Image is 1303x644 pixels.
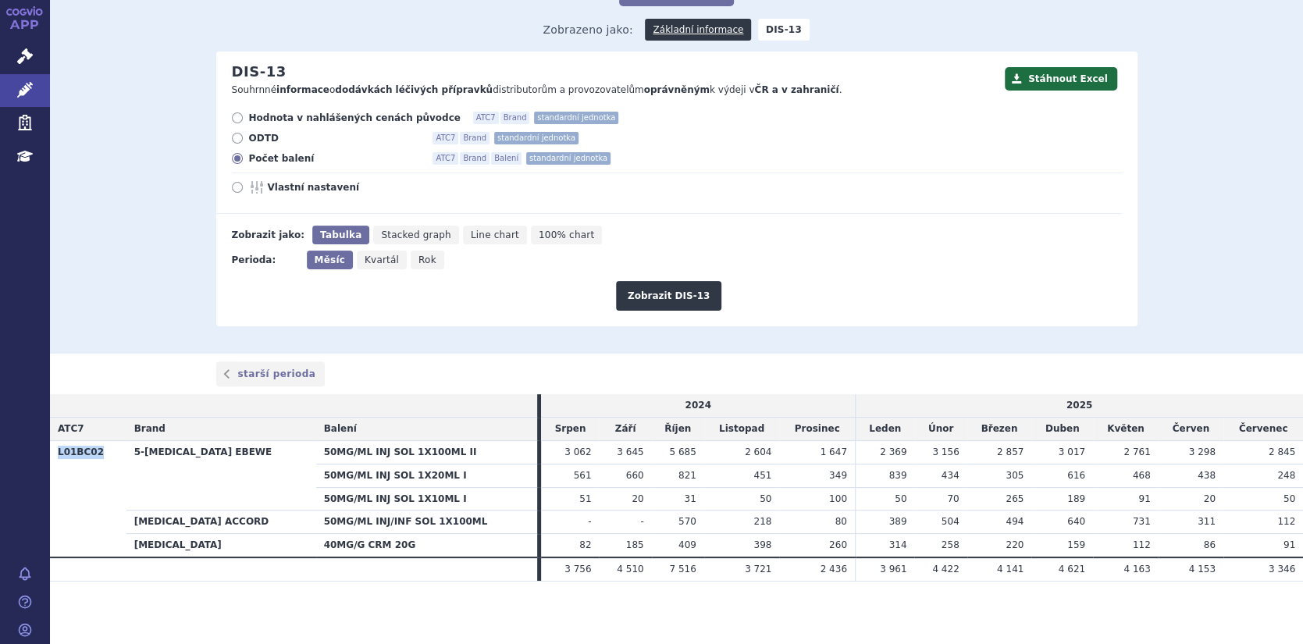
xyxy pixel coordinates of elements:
[134,423,166,434] span: Brand
[473,112,499,124] span: ATC7
[855,394,1303,417] td: 2025
[684,493,696,504] span: 31
[249,132,421,144] span: ODTD
[460,152,490,165] span: Brand
[1133,516,1151,527] span: 731
[997,564,1024,575] span: 4 141
[616,281,721,311] button: Zobrazit DIS-13
[1269,564,1295,575] span: 3 346
[1204,493,1216,504] span: 20
[1204,539,1216,550] span: 86
[232,251,299,269] div: Perioda:
[320,229,361,240] span: Tabulka
[316,511,538,534] th: 50MG/ML INJ/INF SOL 1X100ML
[232,226,304,244] div: Zobrazit jako:
[947,493,959,504] span: 70
[645,19,751,41] a: Základní informace
[967,418,1032,441] td: Březen
[1059,447,1085,457] span: 3 017
[1006,516,1024,527] span: 494
[626,470,644,481] span: 660
[1006,539,1024,550] span: 220
[745,447,771,457] span: 2 604
[829,493,847,504] span: 100
[58,423,84,434] span: ATC7
[758,19,810,41] strong: DIS-13
[1006,470,1024,481] span: 305
[779,418,855,441] td: Prosinec
[914,418,967,441] td: Únor
[888,470,906,481] span: 839
[1188,447,1215,457] span: 3 298
[888,539,906,550] span: 314
[418,254,436,265] span: Rok
[760,493,771,504] span: 50
[997,447,1024,457] span: 2 857
[491,152,522,165] span: Balení
[632,493,643,504] span: 20
[617,447,643,457] span: 3 645
[539,229,594,240] span: 100% chart
[232,84,997,97] p: Souhrnné o distributorům a provozovatelům k výdeji v .
[888,516,906,527] span: 389
[316,534,538,557] th: 40MG/G CRM 20G
[626,539,644,550] span: 185
[579,493,591,504] span: 51
[335,84,493,95] strong: dodávkách léčivých přípravků
[652,418,704,441] td: Říjen
[1283,539,1295,550] span: 91
[249,112,461,124] span: Hodnota v nahlášených cenách původce
[1159,418,1223,441] td: Červen
[534,112,618,124] span: standardní jednotka
[942,516,959,527] span: 504
[1067,493,1085,504] span: 189
[753,516,771,527] span: 218
[704,418,780,441] td: Listopad
[644,84,710,95] strong: oprávněným
[1269,447,1295,457] span: 2 845
[895,493,906,504] span: 50
[543,19,633,41] span: Zobrazeno jako:
[880,564,906,575] span: 3 961
[1093,418,1159,441] td: Květen
[1005,67,1117,91] button: Stáhnout Excel
[126,511,316,534] th: [MEDICAL_DATA] ACCORD
[835,516,847,527] span: 80
[932,564,959,575] span: 4 422
[1059,564,1085,575] span: 4 621
[471,229,519,240] span: Line chart
[216,361,326,386] a: starší perioda
[745,564,771,575] span: 3 721
[276,84,329,95] strong: informace
[126,440,316,510] th: 5-[MEDICAL_DATA] EBEWE
[381,229,450,240] span: Stacked graph
[855,418,914,441] td: Leden
[932,447,959,457] span: 3 156
[678,516,696,527] span: 570
[541,394,855,417] td: 2024
[1223,418,1303,441] td: Červenec
[1031,418,1093,441] td: Duben
[880,447,906,457] span: 2 369
[753,539,771,550] span: 398
[1277,470,1295,481] span: 248
[754,84,838,95] strong: ČR a v zahraničí
[617,564,643,575] span: 4 510
[494,132,579,144] span: standardní jednotka
[564,447,591,457] span: 3 062
[316,464,538,487] th: 50MG/ML INJ SOL 1X20ML I
[1133,539,1151,550] span: 112
[1123,447,1150,457] span: 2 761
[753,470,771,481] span: 451
[1283,493,1295,504] span: 50
[433,132,458,144] span: ATC7
[1133,470,1151,481] span: 468
[249,152,421,165] span: Počet balení
[500,112,530,124] span: Brand
[460,132,490,144] span: Brand
[640,516,643,527] span: -
[1067,539,1085,550] span: 159
[942,470,959,481] span: 434
[669,447,696,457] span: 5 685
[820,564,846,575] span: 2 436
